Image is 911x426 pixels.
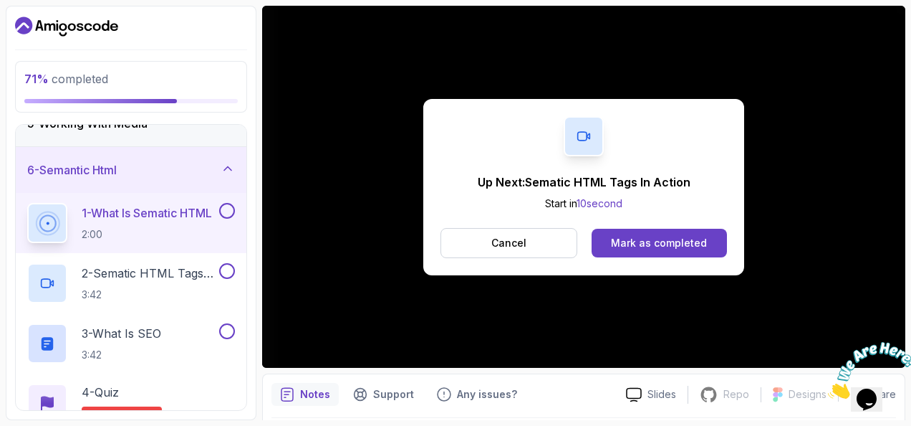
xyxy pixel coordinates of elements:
[723,387,749,402] p: Repo
[82,348,161,362] p: 3:42
[577,197,622,209] span: 10 second
[344,383,423,406] button: Support button
[134,410,153,421] span: quiz
[16,147,246,193] button: 6-Semantic Html
[82,288,216,302] p: 3:42
[82,204,212,222] p: 1 - What Is Sematic HTML
[789,387,826,402] p: Designs
[491,236,526,250] p: Cancel
[262,6,905,368] iframe: 1 - What is Sematic HTML
[27,203,235,243] button: 1-What Is Sematic HTML2:00
[27,263,235,303] button: 2-Sematic HTML Tags In Action3:42
[27,323,235,364] button: 3-What is SEO3:42
[478,197,690,211] p: Start in
[82,265,216,282] p: 2 - Sematic HTML Tags In Action
[27,384,235,424] button: 4-QuizRequired-quiz
[300,387,330,402] p: Notes
[822,336,911,404] iframe: chat widget
[24,72,108,86] span: completed
[373,387,414,402] p: Support
[82,227,212,242] p: 2:00
[611,236,707,250] div: Mark as completed
[614,387,688,402] a: Slides
[592,229,727,257] button: Mark as completed
[24,72,49,86] span: 71 %
[478,174,690,191] p: Up Next: Sematic HTML Tags In Action
[82,325,161,342] p: 3 - What is SEO
[457,387,517,402] p: Any issues?
[647,387,676,402] p: Slides
[90,410,134,421] span: Required-
[27,161,117,179] h3: 6 - Semantic Html
[440,228,577,258] button: Cancel
[428,383,526,406] button: Feedback button
[271,383,339,406] button: notes button
[15,15,118,38] a: Dashboard
[82,384,119,401] p: 4 - Quiz
[6,6,95,62] img: Chat attention grabber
